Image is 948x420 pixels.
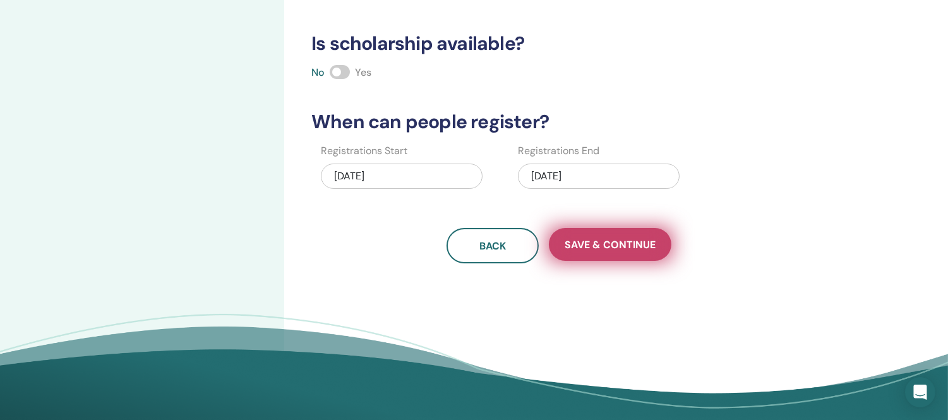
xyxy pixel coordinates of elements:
span: Back [479,239,506,253]
h3: When can people register? [304,111,815,133]
button: Back [447,228,539,263]
span: Save & Continue [565,238,656,251]
div: [DATE] [518,164,680,189]
span: Yes [355,66,371,79]
label: Registrations End [518,143,599,159]
label: Registrations Start [321,143,407,159]
div: Open Intercom Messenger [905,377,935,407]
h3: Is scholarship available? [304,32,815,55]
span: No [311,66,325,79]
button: Save & Continue [549,228,671,261]
div: [DATE] [321,164,483,189]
